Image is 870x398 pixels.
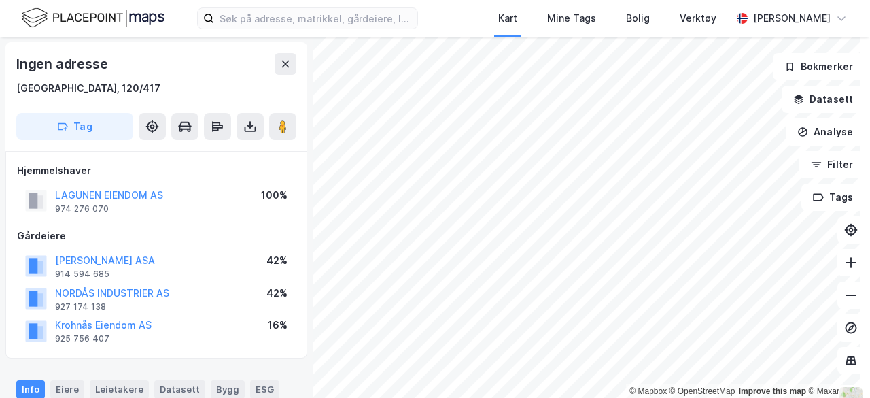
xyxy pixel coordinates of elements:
[266,285,288,301] div: 42%
[90,380,149,398] div: Leietakere
[261,187,288,203] div: 100%
[55,301,106,312] div: 927 174 138
[268,317,288,333] div: 16%
[50,380,84,398] div: Eiere
[547,10,596,27] div: Mine Tags
[629,386,667,396] a: Mapbox
[214,8,417,29] input: Søk på adresse, matrikkel, gårdeiere, leietakere eller personer
[782,86,865,113] button: Datasett
[266,252,288,269] div: 42%
[16,53,110,75] div: Ingen adresse
[55,269,109,280] div: 914 594 685
[802,333,870,398] div: Kontrollprogram for chat
[250,380,279,398] div: ESG
[680,10,716,27] div: Verktøy
[17,228,296,244] div: Gårdeiere
[16,80,160,97] div: [GEOGRAPHIC_DATA], 120/417
[739,386,806,396] a: Improve this map
[17,163,296,179] div: Hjemmelshaver
[16,380,45,398] div: Info
[801,184,865,211] button: Tags
[498,10,517,27] div: Kart
[154,380,205,398] div: Datasett
[669,386,735,396] a: OpenStreetMap
[802,333,870,398] iframe: Chat Widget
[22,6,164,30] img: logo.f888ab2527a4732fd821a326f86c7f29.svg
[626,10,650,27] div: Bolig
[211,380,245,398] div: Bygg
[799,151,865,178] button: Filter
[16,113,133,140] button: Tag
[786,118,865,146] button: Analyse
[753,10,831,27] div: [PERSON_NAME]
[55,203,109,214] div: 974 276 070
[55,333,109,344] div: 925 756 407
[773,53,865,80] button: Bokmerker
